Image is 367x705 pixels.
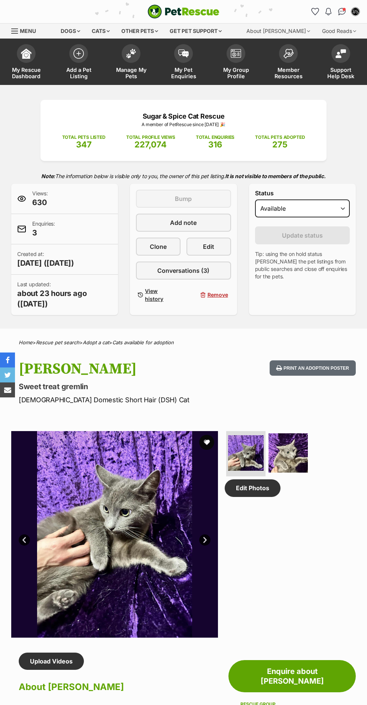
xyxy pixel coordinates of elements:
button: My account [349,6,361,18]
span: Update status [282,231,323,240]
h1: [PERSON_NAME] [19,360,225,378]
a: Home [19,339,33,345]
span: My Pet Enquiries [167,67,200,79]
h2: About [PERSON_NAME] [19,679,218,695]
div: Good Reads [317,24,361,39]
span: 275 [272,140,288,149]
a: Next [199,534,210,546]
span: 347 [76,140,92,149]
p: Last updated: [17,281,112,309]
a: Conversations [336,6,348,18]
span: View history [145,287,178,303]
img: group-profile-icon-3fa3cf56718a62981997c0bc7e787c4b2cf8bcc04b72c1350f741eb67cf2f40e.svg [231,49,241,58]
p: Created at: [17,250,74,268]
span: 227,074 [134,140,167,149]
a: Enquire about [PERSON_NAME] [228,660,356,692]
a: Edit Photos [225,479,280,497]
a: Upload Videos [19,653,84,670]
a: Favourites [309,6,321,18]
img: Sugar and Spice Cat Rescue profile pic [352,8,359,15]
a: Add a Pet Listing [52,40,105,85]
button: Remove [186,286,231,304]
a: Menu [11,24,41,37]
a: My Group Profile [210,40,262,85]
p: TOTAL ENQUIRIES [196,134,234,141]
span: Clone [150,242,167,251]
a: PetRescue [148,4,219,19]
a: Manage My Pets [105,40,157,85]
span: Conversations (3) [157,266,209,275]
div: Get pet support [164,24,227,39]
img: member-resources-icon-8e73f808a243e03378d46382f2149f9095a855e16c252ad45f914b54edf8863c.svg [283,49,294,59]
span: Add note [170,218,197,227]
p: TOTAL PROFILE VIEWS [126,134,175,141]
img: help-desk-icon-fdf02630f3aa405de69fd3d07c3f3aa587a6932b1a1747fa1d2bba05be0121f9.svg [336,49,346,58]
p: Sweet treat gremlin [19,381,225,392]
a: Adopt a cat [83,339,109,345]
img: manage-my-pets-icon-02211641906a0b7f246fdf0571729dbe1e7629f14944591b6c1af311fb30b64b.svg [126,49,136,58]
img: Photo of Tim Tam [228,435,264,471]
span: Bump [175,194,192,203]
img: Photo of Tim Tam [269,433,308,473]
a: Prev [19,534,30,546]
div: Other pets [116,24,163,39]
button: Print an adoption poster [270,360,356,376]
span: Edit [203,242,214,251]
button: favourite [199,435,214,450]
a: View history [136,286,181,304]
button: Notifications [322,6,334,18]
span: Add a Pet Listing [62,67,95,79]
a: Add note [136,214,231,232]
span: Menu [20,28,36,34]
img: dashboard-icon-eb2f2d2d3e046f16d808141f083e7271f6b2e854fb5c12c21221c1fb7104beca.svg [21,48,31,59]
strong: It is not visible to members of the public. [225,173,326,179]
button: Update status [255,226,350,244]
span: about 23 hours ago ([DATE]) [17,288,112,309]
a: Support Help Desk [315,40,367,85]
img: add-pet-listing-icon-0afa8454b4691262ce3f59096e99ab1cd57d4a30225e0717b998d2c9b9846f56.svg [73,48,84,59]
a: Rescue pet search [36,339,79,345]
img: notifications-46538b983faf8c2785f20acdc204bb7945ddae34d4c08c2a6579f10ce5e182be.svg [325,8,331,15]
p: A member of PetRescue since [DATE] 🎉 [52,121,315,128]
div: Dogs [55,24,85,39]
p: TOTAL PETS LISTED [62,134,106,141]
p: Enquiries: [32,220,55,238]
span: [DATE] ([DATE]) [17,258,74,268]
a: Member Resources [262,40,315,85]
span: My Group Profile [219,67,253,79]
span: 630 [32,197,48,208]
a: My Pet Enquiries [157,40,210,85]
ul: Account quick links [309,6,361,18]
a: Edit [186,238,231,256]
span: Support Help Desk [324,67,358,79]
img: pet-enquiries-icon-7e3ad2cf08bfb03b45e93fb7055b45f3efa6380592205ae92323e6603595dc1f.svg [178,49,189,58]
img: Photo of Tim Tam [11,431,218,638]
p: TOTAL PETS ADOPTED [255,134,305,141]
label: Status [255,190,350,196]
img: chat-41dd97257d64d25036548639549fe6c8038ab92f7586957e7f3b1b290dea8141.svg [338,8,346,15]
a: Cats available for adoption [112,339,174,345]
div: About [PERSON_NAME] [241,24,315,39]
strong: Note: [41,173,55,179]
p: Tip: using the on hold status [PERSON_NAME] the pet listings from public searches and close off e... [255,250,350,280]
div: Cats [87,24,115,39]
a: Clone [136,238,181,256]
span: Remove [207,291,228,299]
span: 3 [32,228,55,238]
span: Manage My Pets [114,67,148,79]
span: My Rescue Dashboard [9,67,43,79]
p: Sugar & Spice Cat Rescue [52,111,315,121]
p: Views: [32,190,48,208]
p: The information below is visible only to you, the owner of this pet listing. [11,168,356,184]
span: 316 [208,140,222,149]
a: Conversations (3) [136,262,231,280]
button: Bump [136,190,231,208]
img: logo-cat-932fe2b9b8326f06289b0f2fb663e598f794de774fb13d1741a6617ecf9a85b4.svg [148,4,219,19]
span: Member Resources [272,67,305,79]
p: [DEMOGRAPHIC_DATA] Domestic Short Hair (DSH) Cat [19,395,225,405]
